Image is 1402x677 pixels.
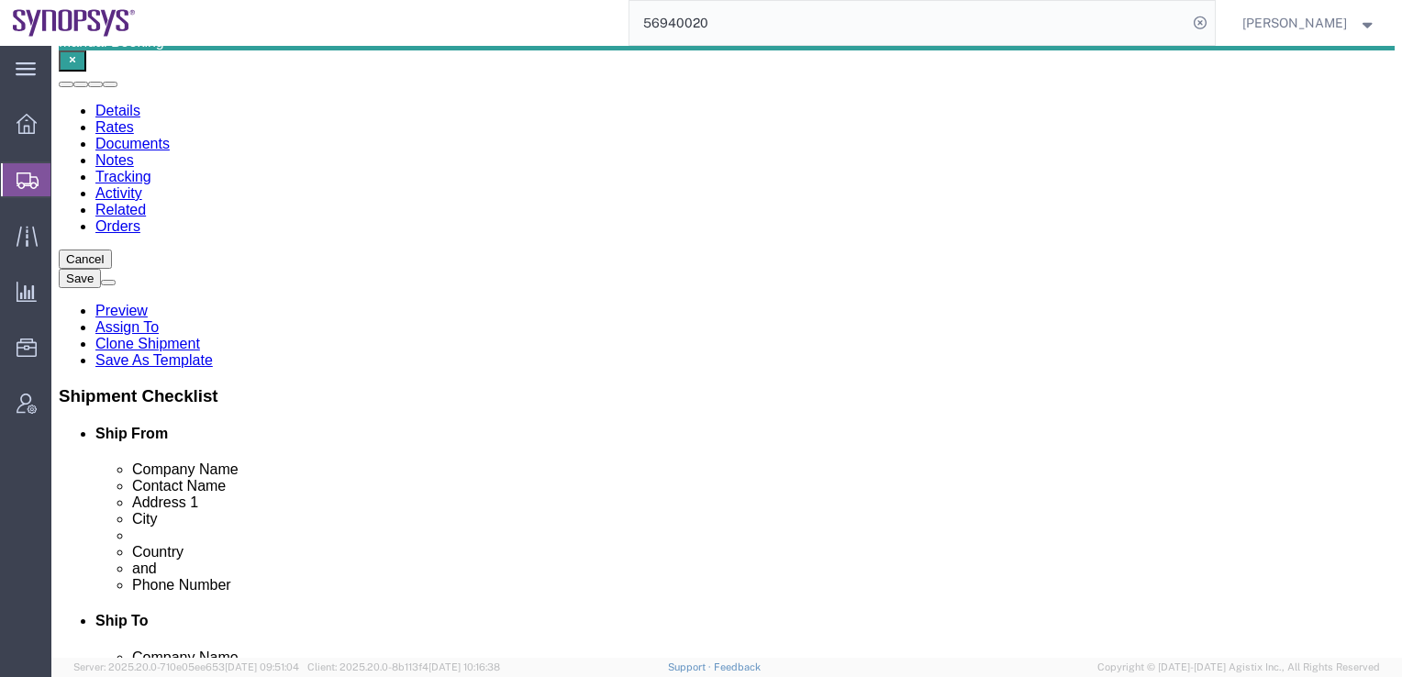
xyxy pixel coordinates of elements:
input: Search for shipment number, reference number [629,1,1187,45]
span: [DATE] 10:16:38 [428,661,500,672]
span: Copyright © [DATE]-[DATE] Agistix Inc., All Rights Reserved [1097,660,1380,675]
span: Demi Zhang [1242,13,1347,33]
a: Support [668,661,714,672]
a: Feedback [714,661,761,672]
span: [DATE] 09:51:04 [225,661,299,672]
button: [PERSON_NAME] [1241,12,1377,34]
img: logo [13,9,136,37]
iframe: FS Legacy Container [51,46,1402,658]
span: Server: 2025.20.0-710e05ee653 [73,661,299,672]
span: Client: 2025.20.0-8b113f4 [307,661,500,672]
